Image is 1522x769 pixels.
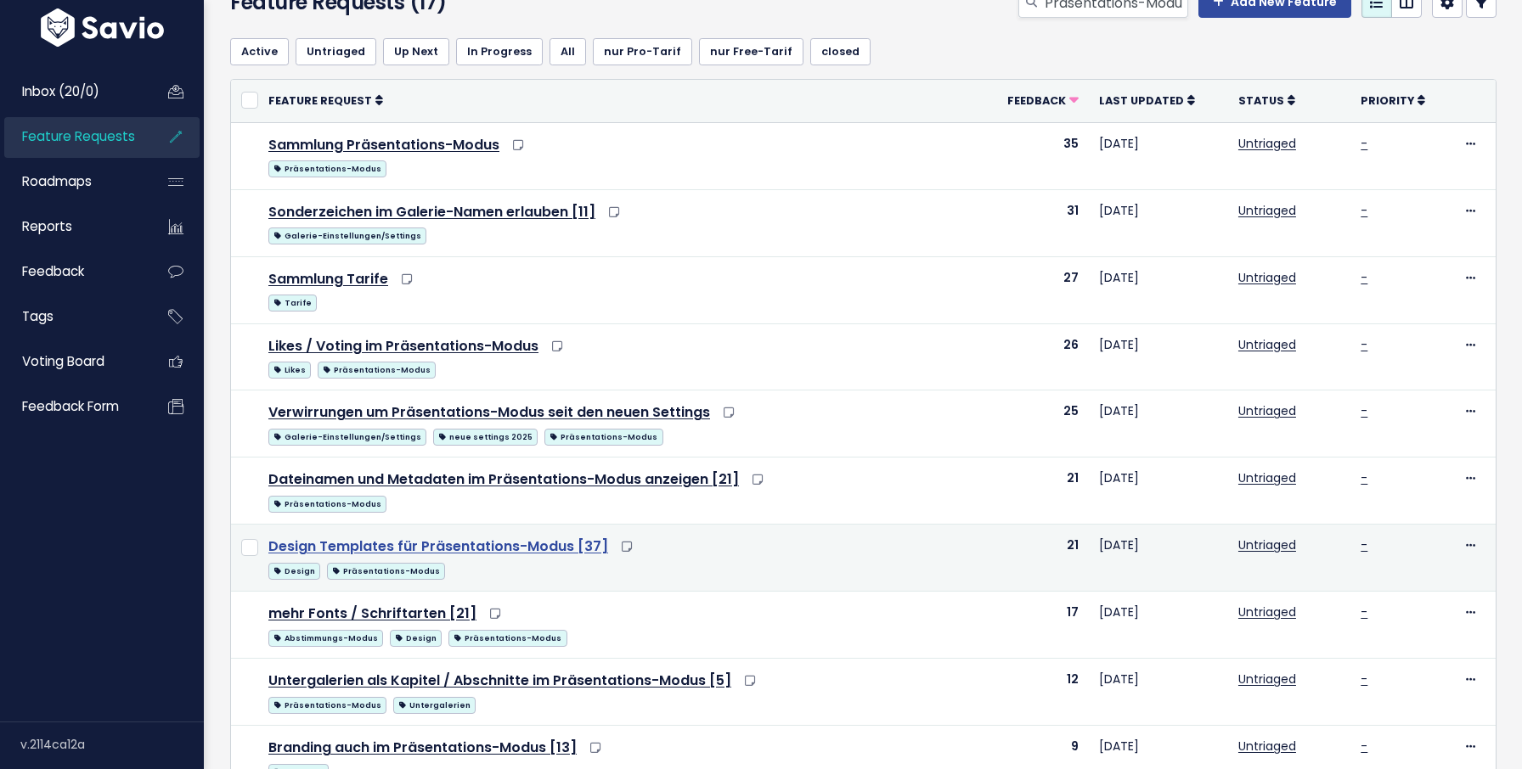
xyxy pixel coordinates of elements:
[268,269,388,289] a: Sammlung Tarife
[980,189,1090,256] td: 31
[268,738,577,757] a: Branding auch im Präsentations-Modus [13]
[1361,469,1367,486] a: -
[433,425,538,446] a: neue settings 2025
[1238,92,1295,109] a: Status
[980,256,1090,323] td: 27
[268,492,386,514] a: Präsentations-Modus
[268,362,311,379] span: Likes
[1089,592,1227,659] td: [DATE]
[1238,469,1296,486] a: Untriaged
[1238,202,1296,219] a: Untriaged
[390,630,442,647] span: Design
[4,72,141,111] a: Inbox (20/0)
[544,425,662,446] a: Präsentations-Modus
[4,387,141,426] a: Feedback form
[1361,269,1367,286] a: -
[22,82,99,100] span: Inbox (20/0)
[318,362,436,379] span: Präsentations-Modus
[230,38,1497,65] ul: Filter feature requests
[1361,603,1367,620] a: -
[810,38,871,65] a: closed
[4,117,141,156] a: Feature Requests
[550,38,586,65] a: All
[22,262,84,280] span: Feedback
[1089,525,1227,592] td: [DATE]
[268,93,372,108] span: Feature Request
[1099,93,1184,108] span: Last Updated
[268,563,320,580] span: Design
[980,659,1090,726] td: 12
[1361,536,1367,553] a: -
[1238,603,1296,620] a: Untriaged
[980,525,1090,592] td: 21
[1089,189,1227,256] td: [DATE]
[268,429,426,446] span: Galerie-Einstellungen/Settings
[1238,402,1296,419] a: Untriaged
[268,202,595,222] a: Sonderzeichen im Galerie-Namen erlauben [11]
[4,342,141,381] a: Voting Board
[268,224,426,245] a: Galerie-Einstellungen/Settings
[268,336,538,356] a: Likes / Voting im Präsentations-Modus
[448,630,567,647] span: Präsentations-Modus
[22,397,119,415] span: Feedback form
[268,496,386,513] span: Präsentations-Modus
[456,38,543,65] a: In Progress
[1007,93,1066,108] span: Feedback
[1099,92,1195,109] a: Last Updated
[980,592,1090,659] td: 17
[448,626,567,648] a: Präsentations-Modus
[593,38,692,65] a: nur Pro-Tarif
[327,559,445,581] a: Präsentations-Modus
[1007,92,1079,109] a: Feedback
[980,122,1090,189] td: 35
[1238,93,1284,108] span: Status
[4,207,141,246] a: Reports
[390,626,442,648] a: Design
[1361,93,1414,108] span: Priority
[20,722,204,766] div: v.2114ca12a
[268,135,499,154] a: Sammlung Präsentations-Modus
[1361,135,1367,152] a: -
[1238,336,1296,353] a: Untriaged
[433,429,538,446] span: neue settings 2025
[1361,738,1367,755] a: -
[268,157,386,178] a: Präsentations-Modus
[296,38,376,65] a: Untriaged
[1089,323,1227,390] td: [DATE]
[1089,457,1227,525] td: [DATE]
[22,307,54,325] span: Tags
[268,227,426,244] span: Galerie-Einstellungen/Settings
[230,38,289,65] a: Active
[268,630,383,647] span: Abstimmungs-Modus
[22,352,104,370] span: Voting Board
[268,536,608,556] a: Design Templates für Präsentations-Modus [37]
[1238,671,1296,688] a: Untriaged
[1089,659,1227,726] td: [DATE]
[383,38,449,65] a: Up Next
[268,291,317,312] a: Tarife
[1361,202,1367,219] a: -
[1238,738,1296,755] a: Untriaged
[37,8,168,47] img: logo-white.9d6f32f41409.svg
[268,697,386,714] span: Präsentations-Modus
[1361,402,1367,419] a: -
[544,429,662,446] span: Präsentations-Modus
[268,358,311,379] a: Likes
[1089,256,1227,323] td: [DATE]
[268,603,476,623] a: mehr Fonts / Schriftarten [21]
[980,390,1090,457] td: 25
[22,217,72,235] span: Reports
[1361,336,1367,353] a: -
[268,160,386,177] span: Präsentations-Modus
[268,626,383,648] a: Abstimmungs-Modus
[4,252,141,291] a: Feedback
[1361,92,1425,109] a: Priority
[22,127,135,145] span: Feature Requests
[268,295,317,312] span: Tarife
[268,469,739,489] a: Dateinamen und Metadaten im Präsentations-Modus anzeigen [21]
[268,671,731,690] a: Untergalerien als Kapitel / Abschnitte im Präsentations-Modus [5]
[268,402,710,422] a: Verwirrungen um Präsentations-Modus seit den neuen Settings
[318,358,436,379] a: Präsentations-Modus
[1238,135,1296,152] a: Untriaged
[268,559,320,581] a: Design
